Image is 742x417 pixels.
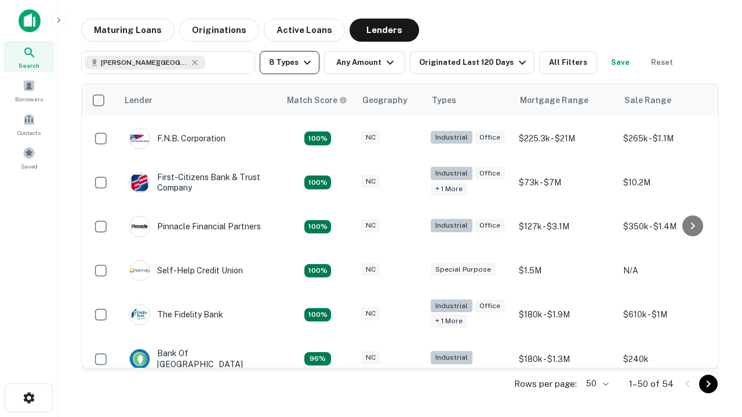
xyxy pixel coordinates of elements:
div: NC [361,219,380,232]
a: Search [3,41,54,72]
img: picture [130,261,150,280]
th: Lender [118,84,280,116]
td: $1.5M [513,248,617,292]
td: $10.2M [617,160,722,204]
div: NC [361,175,380,188]
td: $73k - $7M [513,160,617,204]
img: picture [130,173,150,192]
span: Search [19,61,39,70]
th: Geography [355,84,425,116]
div: Types [432,93,456,107]
button: Go to next page [699,375,718,393]
span: [PERSON_NAME][GEOGRAPHIC_DATA], [GEOGRAPHIC_DATA] [101,57,188,68]
img: capitalize-icon.png [19,9,41,32]
button: Save your search to get updates of matches that match your search criteria. [602,51,639,74]
img: picture [130,349,150,369]
th: Mortgage Range [513,84,617,116]
div: Originated Last 120 Days [419,56,529,69]
th: Sale Range [617,84,722,116]
span: Borrowers [15,94,43,104]
div: Industrial [431,131,472,144]
span: Saved [21,162,38,171]
div: 50 [581,375,610,392]
div: Office [475,299,505,313]
div: Office [475,219,505,232]
a: Borrowers [3,75,54,106]
td: $225.3k - $21M [513,116,617,160]
div: Matching Properties: 8, hasApolloMatch: undefined [304,352,331,366]
h6: Match Score [287,94,345,107]
div: Self-help Credit Union [129,260,243,281]
div: The Fidelity Bank [129,304,223,325]
p: 1–50 of 54 [629,377,674,391]
div: Bank Of [GEOGRAPHIC_DATA] [129,348,268,369]
p: Rows per page: [514,377,577,391]
div: Lender [125,93,152,107]
a: Saved [3,142,54,173]
div: F.n.b. Corporation [129,128,225,149]
div: Office [475,167,505,180]
div: Pinnacle Financial Partners [129,216,261,237]
th: Capitalize uses an advanced AI algorithm to match your search with the best lender. The match sco... [280,84,355,116]
button: 8 Types [260,51,319,74]
div: + 1 more [431,314,467,328]
div: Sale Range [624,93,671,107]
td: $127k - $3.1M [513,204,617,248]
img: picture [130,129,150,148]
div: Office [475,131,505,144]
button: Maturing Loans [81,19,174,42]
div: Industrial [431,219,472,232]
div: Matching Properties: 13, hasApolloMatch: undefined [304,308,331,322]
div: Matching Properties: 15, hasApolloMatch: undefined [304,220,331,234]
th: Types [425,84,513,116]
a: Contacts [3,108,54,140]
div: Industrial [431,167,472,180]
button: Originated Last 120 Days [410,51,534,74]
td: $610k - $1M [617,292,722,336]
div: NC [361,131,380,144]
div: Industrial [431,299,472,313]
button: Active Loans [264,19,345,42]
button: Reset [643,51,681,74]
td: $180k - $1.3M [513,336,617,381]
div: NC [361,307,380,320]
span: Contacts [17,128,41,137]
td: N/A [617,248,722,292]
button: Any Amount [324,51,405,74]
div: First-citizens Bank & Trust Company [129,172,268,193]
iframe: Chat Widget [684,324,742,380]
div: Geography [362,93,408,107]
div: Capitalize uses an advanced AI algorithm to match your search with the best lender. The match sco... [287,94,347,107]
div: + 1 more [431,182,467,196]
button: Originations [179,19,259,42]
div: NC [361,351,380,364]
img: picture [130,305,150,324]
button: Lenders [350,19,419,42]
td: $350k - $1.4M [617,204,722,248]
div: Matching Properties: 9, hasApolloMatch: undefined [304,131,331,145]
td: $240k [617,336,722,381]
td: $180k - $1.9M [513,292,617,336]
div: Industrial [431,351,472,364]
img: picture [130,217,150,236]
div: NC [361,263,380,276]
div: Special Purpose [431,263,496,276]
td: $265k - $1.1M [617,116,722,160]
div: Matching Properties: 11, hasApolloMatch: undefined [304,264,331,278]
div: Matching Properties: 10, hasApolloMatch: undefined [304,175,331,189]
button: All Filters [539,51,597,74]
div: Mortgage Range [520,93,588,107]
